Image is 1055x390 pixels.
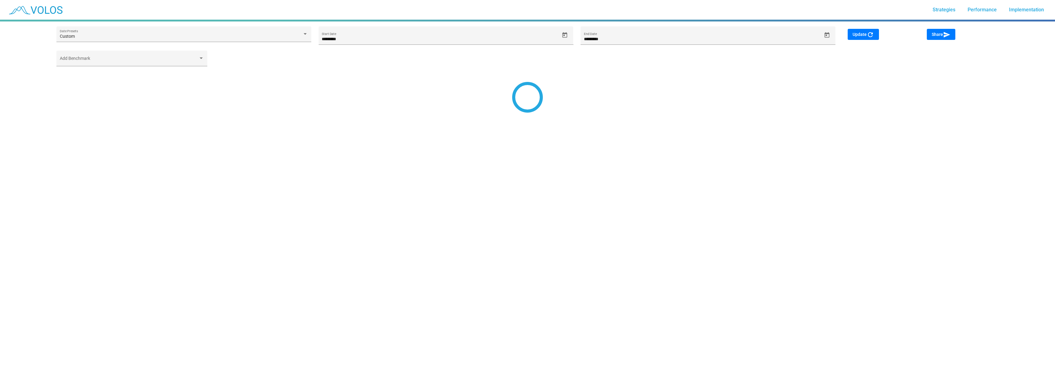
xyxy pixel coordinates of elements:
[943,31,950,38] mat-icon: send
[853,32,874,37] span: Update
[60,34,75,39] span: Custom
[5,2,66,17] img: blue_transparent.png
[559,30,570,41] button: Open calendar
[932,32,950,37] span: Share
[927,29,955,40] button: Share
[822,30,832,41] button: Open calendar
[848,29,879,40] button: Update
[933,7,955,13] span: Strategies
[1004,4,1049,15] a: Implementation
[963,4,1002,15] a: Performance
[1009,7,1044,13] span: Implementation
[867,31,874,38] mat-icon: refresh
[928,4,960,15] a: Strategies
[968,7,997,13] span: Performance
